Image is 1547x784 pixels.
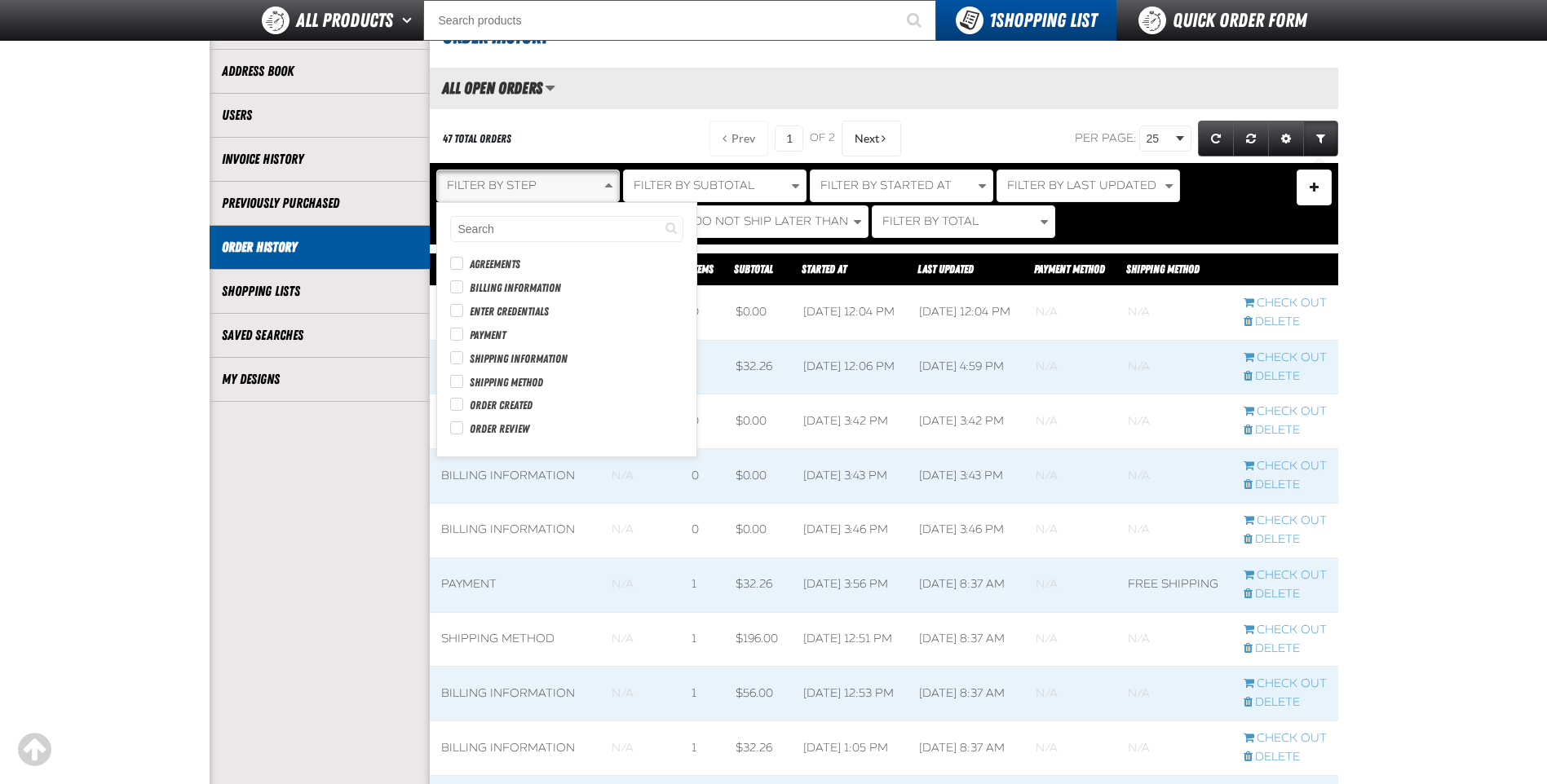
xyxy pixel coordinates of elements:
td: 1 [680,721,724,776]
a: Shopping Lists [222,282,418,301]
td: Blank [600,721,680,776]
a: Delete checkout started from [1244,695,1327,711]
td: 1 [680,340,724,394]
td: Blank [1116,667,1232,721]
span: Order Review [470,421,529,437]
td: Blank [1116,394,1232,449]
td: Blank [1024,504,1116,558]
span: All Products [296,6,393,35]
a: Reset grid action [1233,121,1269,156]
td: Blank [1024,557,1116,612]
td: Blank [600,612,680,667]
a: Saved Searches [222,326,418,345]
td: Blank [1116,285,1232,340]
div: Shipping Method [441,632,590,647]
td: 0 [680,285,724,340]
span: Items [690,262,714,275]
td: $196.00 [724,612,792,667]
input: Agreements Agreements [450,257,463,270]
td: [DATE] 1:05 PM [792,721,908,776]
td: 1 [680,557,724,612]
input: Billing Information Billing Information [450,280,463,293]
span: Payment [470,328,506,343]
label: Payment [450,328,506,343]
span: Filter By Total [882,214,979,228]
td: Blank [1116,504,1232,558]
span: Per page: [1075,131,1137,145]
a: Continue checkout started from [1244,623,1327,638]
span: Filter By Subtotal [634,178,754,192]
div: Billing Information [441,522,590,538]
span: Agreements [470,257,520,272]
td: $0.00 [724,285,792,340]
label: Enter Credentials [450,304,549,319]
a: Continue checkout started from [1244,676,1327,692]
td: 0 [680,504,724,558]
td: $0.00 [724,394,792,449]
a: Continue checkout started from [1244,513,1327,529]
input: Enter Credentials Enter Credentials [450,304,463,317]
td: Blank [600,449,680,504]
span: Enter Credentials [470,304,549,319]
div: Billing Information [441,686,590,702]
td: Blank [1024,340,1116,394]
div: Scroll to the top [16,732,52,768]
td: [DATE] 3:43 PM [908,449,1024,504]
td: [DATE] 12:06 PM [792,340,908,394]
td: [DATE] 8:37 AM [908,557,1024,612]
a: Continue checkout started from [1244,568,1327,584]
input: Shipping Method Shipping Method [450,375,463,388]
td: Blank [1116,721,1232,776]
span: Next Page [855,132,879,145]
td: [DATE] 8:37 AM [908,667,1024,721]
a: Delete checkout started from [1244,641,1327,657]
a: Continue checkout started from [1244,459,1327,474]
td: 0 [680,394,724,449]
button: Filter By Subtotal [623,170,807,202]
td: Blank [1024,449,1116,504]
div: Filter By Step [436,202,697,457]
h2: All Open Orders [430,79,542,97]
td: Blank [1024,667,1116,721]
input: Order Review Order Review [450,421,463,434]
td: [DATE] 3:42 PM [792,394,908,449]
td: Blank [1116,340,1232,394]
td: Blank [600,557,680,612]
button: Manage grid views. Current view is All Open Orders [545,74,555,102]
button: Filter By Started At [810,170,993,202]
td: [DATE] 12:53 PM [792,667,908,721]
td: $0.00 [724,504,792,558]
input: Search filter values [450,216,683,242]
a: Continue checkout started from [1244,350,1327,366]
td: 0 [680,449,724,504]
button: Filter By Do Not Ship Later Than [623,205,869,238]
a: Subtotal [734,262,773,275]
span: of 2 [810,131,835,146]
td: [DATE] 12:04 PM [792,285,908,340]
div: 47 Total Orders [443,131,511,147]
td: $56.00 [724,667,792,721]
th: Row actions [1232,253,1338,286]
td: Blank [600,667,680,721]
span: Payment Method [1034,262,1105,275]
span: Manage Filters [1310,187,1319,192]
button: Next Page [842,121,901,156]
td: [DATE] 8:37 AM [908,721,1024,776]
a: Delete checkout started from [1244,587,1327,602]
input: Current page number [775,126,803,152]
a: Delete checkout started from [1244,369,1327,385]
input: Shipping Information Shipping Information [450,351,463,364]
a: Previously Purchased [222,194,418,213]
a: Started At [802,262,846,275]
button: Filter By Step [436,170,620,202]
a: Delete checkout started from [1244,423,1327,438]
button: Expand or Collapse Filter Management drop-down [1297,170,1332,205]
td: $32.26 [724,340,792,394]
td: Blank [600,504,680,558]
a: My Designs [222,370,418,389]
span: 25 [1147,130,1173,148]
span: Filter By Started At [820,178,952,192]
a: Continue checkout started from [1244,296,1327,311]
